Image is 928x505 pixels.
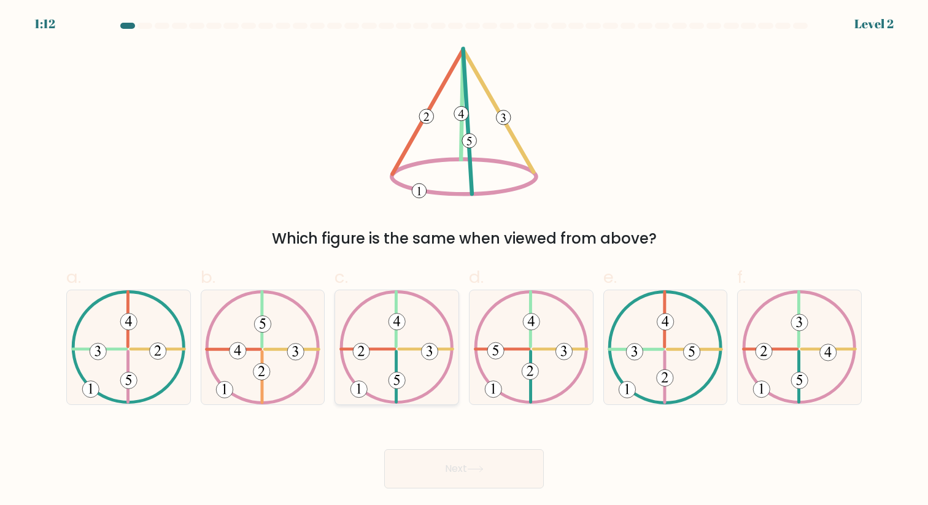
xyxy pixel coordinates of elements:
[74,228,854,250] div: Which figure is the same when viewed from above?
[603,265,617,289] span: e.
[334,265,348,289] span: c.
[737,265,746,289] span: f.
[201,265,215,289] span: b.
[34,15,55,33] div: 1:12
[66,265,81,289] span: a.
[469,265,484,289] span: d.
[854,15,894,33] div: Level 2
[384,449,544,488] button: Next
